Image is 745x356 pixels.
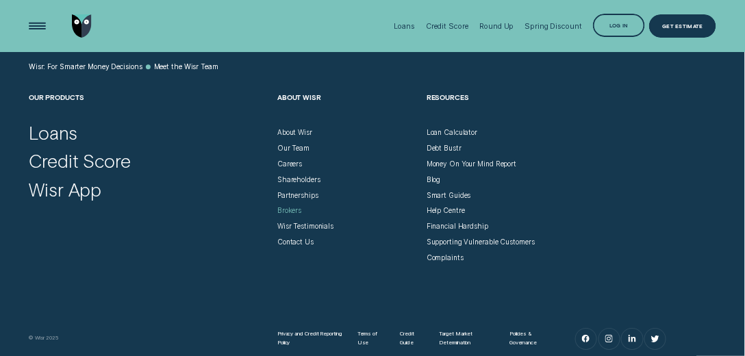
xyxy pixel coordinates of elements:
a: Smart Guides [427,191,471,200]
div: © Wisr 2025 [25,334,273,343]
a: Careers [277,160,302,168]
a: Debt Bustr [427,144,462,153]
a: Shareholders [277,175,320,184]
a: Financial Hardship [427,222,488,231]
h2: Our Products [29,93,268,128]
a: Get Estimate [649,14,716,38]
a: Meet the Wisr Team [154,62,218,71]
div: Loans [394,22,415,31]
h2: Resources [427,93,567,128]
a: Supporting Vulnerable Customers [427,238,535,246]
div: Credit Score [426,22,469,31]
a: LinkedIn [622,329,642,349]
a: Wisr: For Smarter Money Decisions [29,62,142,71]
a: Instagram [599,329,620,349]
a: Twitter [645,329,666,349]
a: Credit Guide [400,330,424,347]
div: Round Up [480,22,514,31]
a: Policies & Governance [509,330,551,347]
a: Loans [29,121,77,144]
button: Log in [593,14,645,37]
a: Brokers [277,206,301,215]
a: Loan Calculator [427,128,477,137]
a: Wisr Testimonials [277,222,333,231]
div: Spring Discount [525,22,582,31]
a: Blog [427,175,441,184]
a: Facebook [576,329,596,349]
a: Privacy and Credit Reporting Policy [277,330,342,347]
a: Wisr App [29,178,102,201]
a: Complaints [427,253,464,262]
button: Open Menu [25,14,49,38]
a: Credit Score [29,149,131,172]
a: Money On Your Mind Report [427,160,516,168]
a: Contact Us [277,238,314,246]
h2: About Wisr [277,93,418,128]
img: Wisr [72,14,92,38]
a: Our Team [277,144,310,153]
a: About Wisr [277,128,312,137]
a: Target Market Determination [440,330,494,347]
a: Terms of Use [357,330,385,347]
a: Partnerships [277,191,318,200]
a: Help Centre [427,206,465,215]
